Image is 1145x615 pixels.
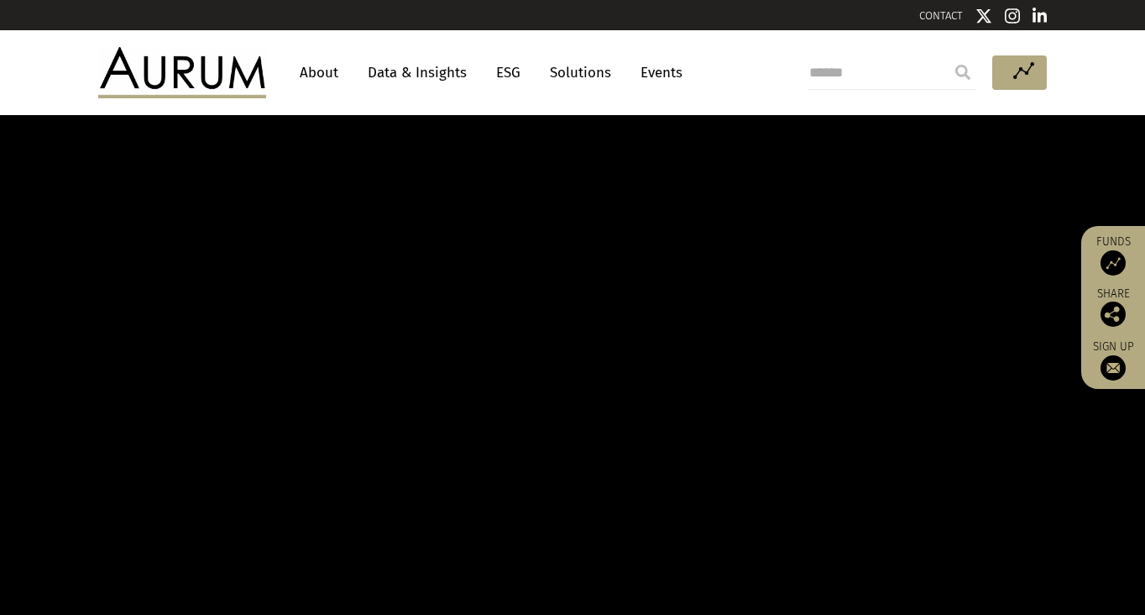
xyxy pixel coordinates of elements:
a: Events [632,57,682,88]
img: Access Funds [1101,250,1126,276]
div: Share [1090,288,1137,327]
img: Sign up to our newsletter [1101,355,1126,381]
img: Aurum [98,47,266,97]
a: Sign up [1090,339,1137,381]
a: CONTACT [919,9,963,22]
a: ESG [488,57,529,88]
img: Share this post [1101,302,1126,327]
a: Data & Insights [359,57,475,88]
img: Linkedin icon [1033,8,1048,24]
input: Submit [946,55,980,89]
img: Instagram icon [1005,8,1020,24]
a: Funds [1090,234,1137,276]
img: Twitter icon [975,8,992,24]
a: About [291,57,347,88]
a: Solutions [541,57,620,88]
